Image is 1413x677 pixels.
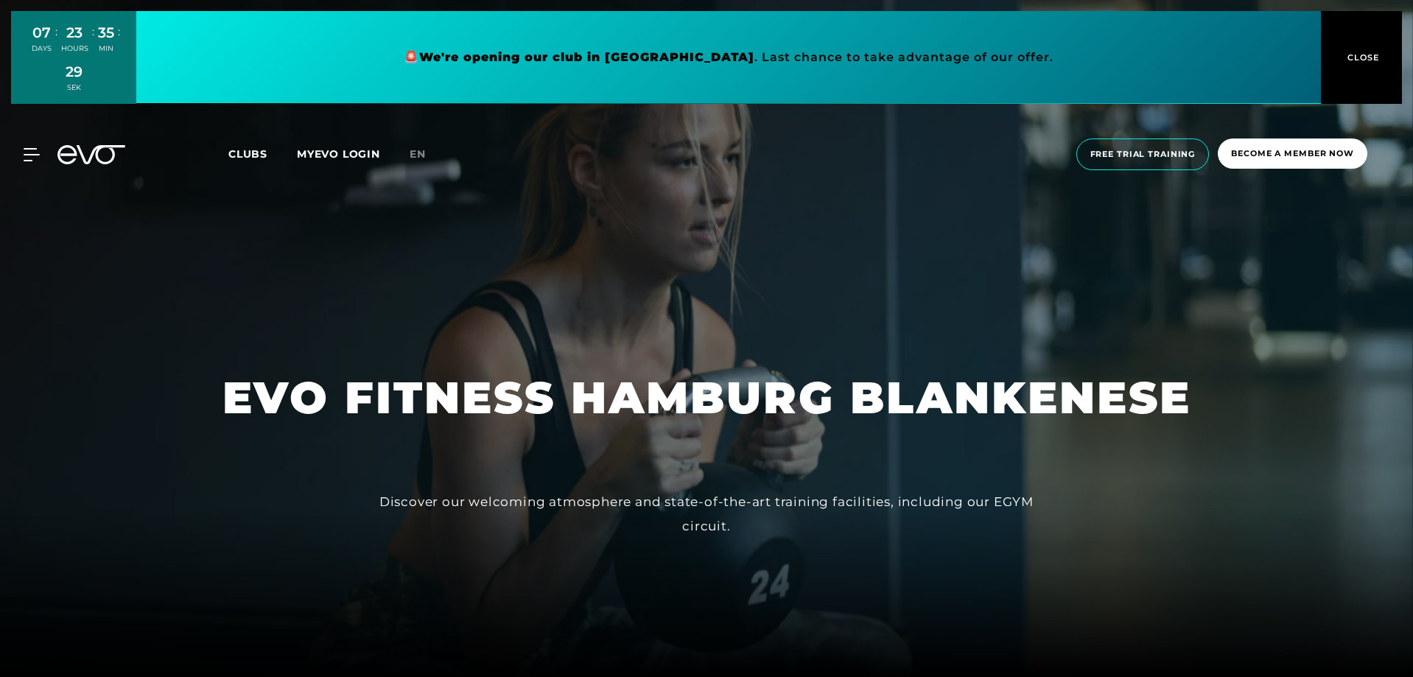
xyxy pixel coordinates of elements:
font: : [118,24,120,38]
font: : [92,24,94,38]
font: : [55,24,57,38]
font: Discover our welcoming atmosphere and state-of-the-art training facilities, including our EGYM ci... [379,494,1034,533]
a: en [410,146,443,163]
font: HOURS [61,44,88,52]
font: Clubs [228,147,267,161]
font: 07 [32,24,51,41]
font: SEK [67,83,81,91]
a: Become a member now [1213,138,1372,170]
font: MIN [99,44,113,52]
font: 29 [66,63,83,80]
font: EVO FITNESS HAMBURG BLANKENESE [222,371,1191,424]
font: CLOSE [1347,52,1380,63]
button: CLOSE [1321,11,1402,104]
font: Become a member now [1231,148,1354,158]
font: en [410,147,426,161]
font: Free trial training [1090,149,1196,159]
a: MYEVO LOGIN [297,147,380,161]
a: Free trial training [1072,138,1214,170]
font: 23 [66,24,83,41]
font: DAYS [32,44,52,52]
a: Clubs [228,147,297,161]
font: 35 [98,24,114,41]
